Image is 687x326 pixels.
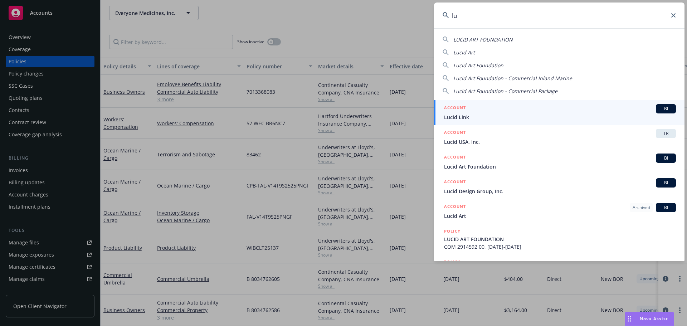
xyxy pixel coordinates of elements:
[633,204,650,211] span: Archived
[659,130,673,137] span: TR
[434,150,684,174] a: ACCOUNTBILucid Art Foundation
[453,88,557,94] span: Lucid Art Foundation - Commercial Package
[444,203,466,211] h5: ACCOUNT
[444,243,676,250] span: COM 2914592 00, [DATE]-[DATE]
[453,49,475,56] span: Lucid Art
[444,138,676,146] span: Lucid USA, Inc.
[453,62,503,69] span: Lucid Art Foundation
[444,163,676,170] span: Lucid Art Foundation
[444,129,466,137] h5: ACCOUNT
[434,174,684,199] a: ACCOUNTBILucid Design Group, Inc.
[444,113,676,121] span: Lucid Link
[453,75,572,82] span: Lucid Art Foundation - Commercial Inland Marine
[625,312,674,326] button: Nova Assist
[444,228,461,235] h5: POLICY
[434,3,684,28] input: Search...
[434,100,684,125] a: ACCOUNTBILucid Link
[444,178,466,187] h5: ACCOUNT
[625,312,634,326] div: Drag to move
[659,180,673,186] span: BI
[444,212,676,220] span: Lucid Art
[659,155,673,161] span: BI
[444,154,466,162] h5: ACCOUNT
[444,258,461,266] h5: POLICY
[453,36,513,43] span: LUCID ART FOUNDATION
[659,106,673,112] span: BI
[444,188,676,195] span: Lucid Design Group, Inc.
[444,104,466,113] h5: ACCOUNT
[444,235,676,243] span: LUCID ART FOUNDATION
[434,125,684,150] a: ACCOUNTTRLucid USA, Inc.
[434,199,684,224] a: ACCOUNTArchivedBILucid Art
[434,224,684,254] a: POLICYLUCID ART FOUNDATIONCOM 2914592 00, [DATE]-[DATE]
[659,204,673,211] span: BI
[434,254,684,285] a: POLICY
[640,316,668,322] span: Nova Assist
